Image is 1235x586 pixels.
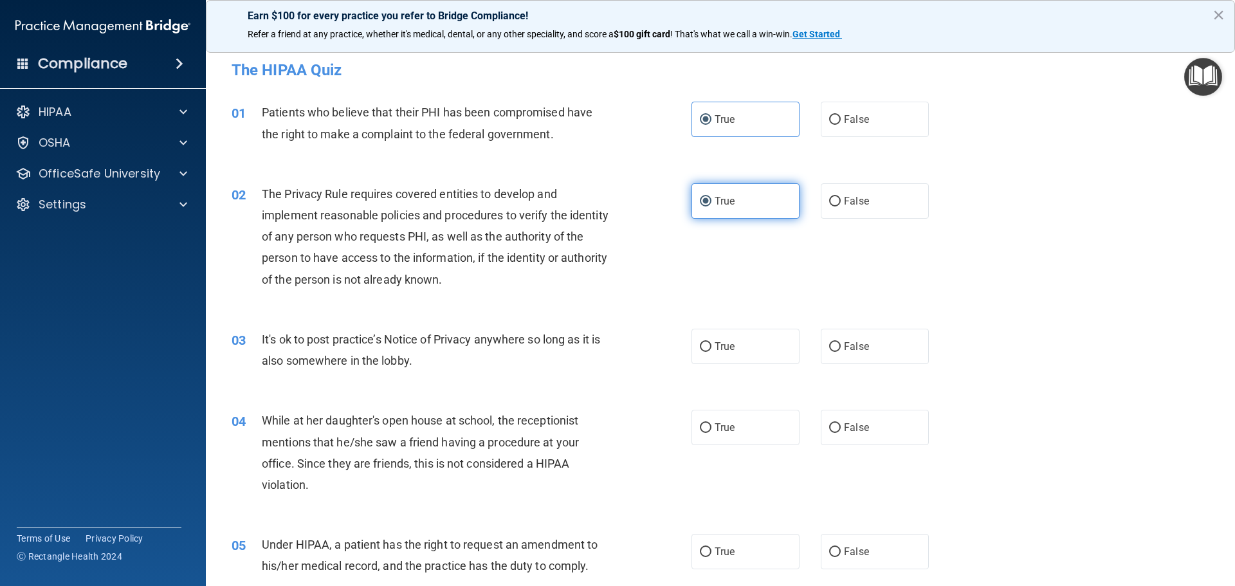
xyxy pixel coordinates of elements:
[829,197,841,206] input: False
[232,333,246,348] span: 03
[829,115,841,125] input: False
[262,105,592,140] span: Patients who believe that their PHI has been compromised have the right to make a complaint to th...
[262,538,598,572] span: Under HIPAA, a patient has the right to request an amendment to his/her medical record, and the p...
[844,421,869,434] span: False
[700,423,711,433] input: True
[715,113,735,125] span: True
[1212,5,1225,25] button: Close
[262,187,608,286] span: The Privacy Rule requires covered entities to develop and implement reasonable policies and proce...
[715,421,735,434] span: True
[844,113,869,125] span: False
[844,545,869,558] span: False
[792,29,842,39] a: Get Started
[39,197,86,212] p: Settings
[262,414,579,491] span: While at her daughter's open house at school, the receptionist mentions that he/she saw a friend ...
[15,166,187,181] a: OfficeSafe University
[1184,58,1222,96] button: Open Resource Center
[715,340,735,353] span: True
[614,29,670,39] strong: $100 gift card
[15,104,187,120] a: HIPAA
[700,197,711,206] input: True
[700,115,711,125] input: True
[15,197,187,212] a: Settings
[39,104,71,120] p: HIPAA
[39,135,71,151] p: OSHA
[17,550,122,563] span: Ⓒ Rectangle Health 2024
[15,135,187,151] a: OSHA
[670,29,792,39] span: ! That's what we call a win-win.
[792,29,840,39] strong: Get Started
[829,342,841,352] input: False
[700,342,711,352] input: True
[829,547,841,557] input: False
[86,532,143,545] a: Privacy Policy
[39,166,160,181] p: OfficeSafe University
[829,423,841,433] input: False
[248,29,614,39] span: Refer a friend at any practice, whether it's medical, dental, or any other speciality, and score a
[844,195,869,207] span: False
[700,547,711,557] input: True
[38,55,127,73] h4: Compliance
[248,10,1193,22] p: Earn $100 for every practice you refer to Bridge Compliance!
[715,195,735,207] span: True
[232,538,246,553] span: 05
[232,105,246,121] span: 01
[17,532,70,545] a: Terms of Use
[262,333,600,367] span: It's ok to post practice’s Notice of Privacy anywhere so long as it is also somewhere in the lobby.
[715,545,735,558] span: True
[15,14,190,39] img: PMB logo
[232,414,246,429] span: 04
[844,340,869,353] span: False
[232,187,246,203] span: 02
[232,62,1209,78] h4: The HIPAA Quiz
